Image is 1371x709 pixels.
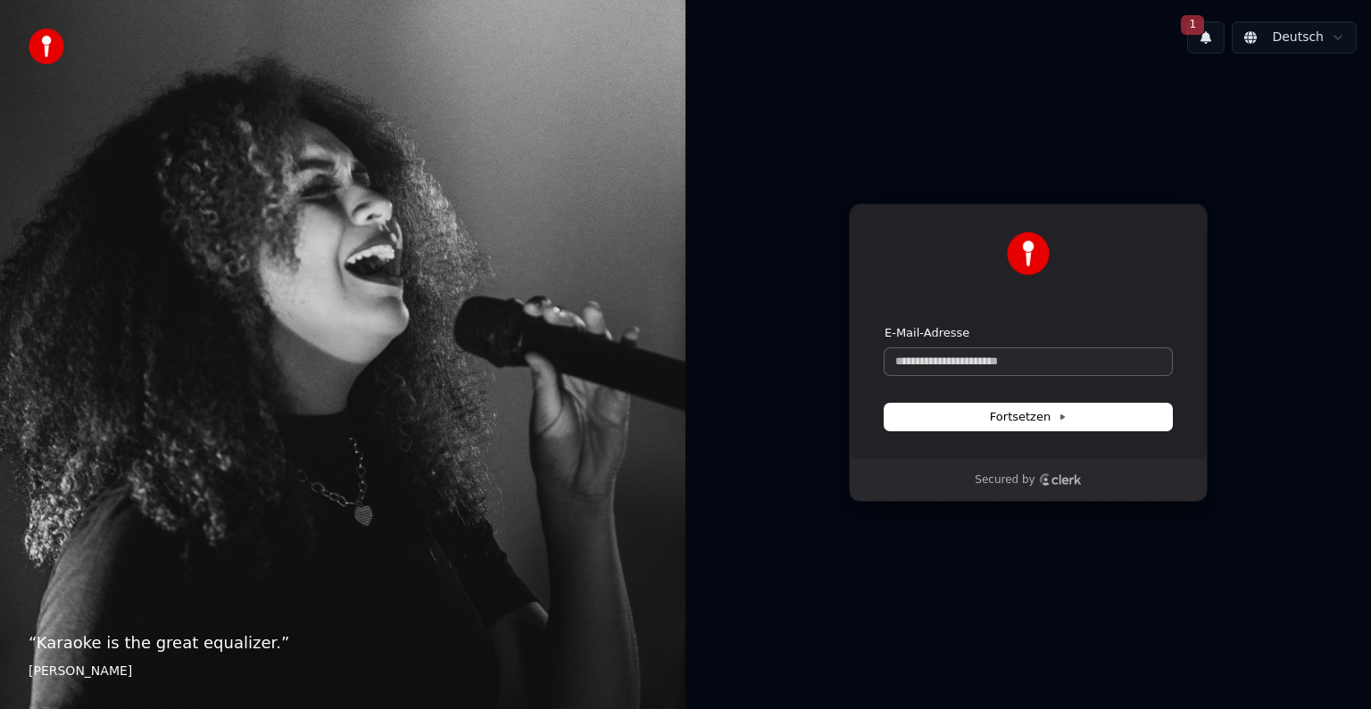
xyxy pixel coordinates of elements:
p: Secured by [975,473,1034,488]
a: Clerk logo [1039,473,1082,486]
button: 1 [1187,21,1225,54]
img: youka [29,29,64,64]
img: Youka [1007,232,1050,275]
label: E-Mail-Adresse [885,325,969,341]
p: “ Karaoke is the great equalizer. ” [29,630,657,655]
span: 1 [1181,15,1204,35]
span: Fortsetzen [990,409,1067,425]
footer: [PERSON_NAME] [29,663,657,680]
button: Fortsetzen [885,404,1172,430]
